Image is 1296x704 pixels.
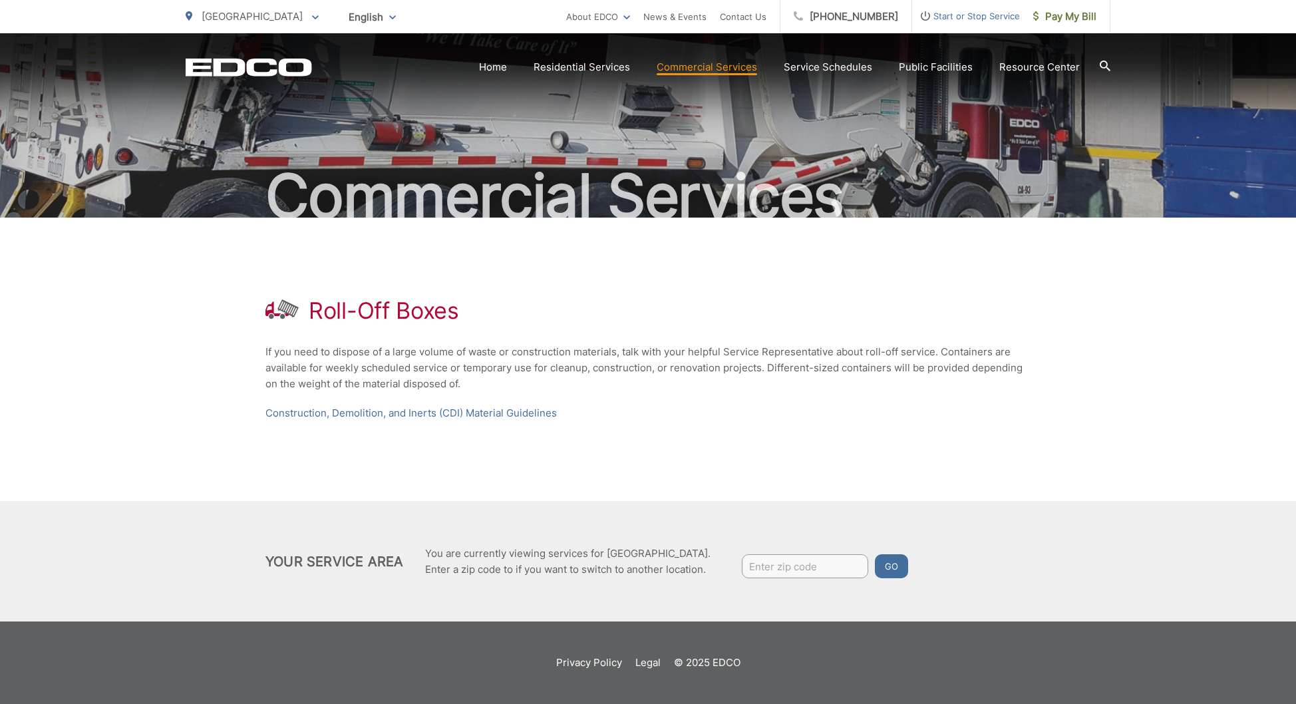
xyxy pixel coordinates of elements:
span: [GEOGRAPHIC_DATA] [202,10,303,23]
span: English [339,5,406,29]
input: Enter zip code [742,554,868,578]
a: News & Events [643,9,707,25]
a: Service Schedules [784,59,872,75]
span: Pay My Bill [1033,9,1096,25]
a: Residential Services [534,59,630,75]
a: Contact Us [720,9,766,25]
p: If you need to dispose of a large volume of waste or construction materials, talk with your helpf... [265,344,1031,392]
a: EDCD logo. Return to the homepage. [186,58,312,77]
a: Home [479,59,507,75]
a: Construction, Demolition, and Inerts (CDI) Material Guidelines [265,405,557,421]
a: Privacy Policy [556,655,622,671]
a: Resource Center [999,59,1080,75]
p: © 2025 EDCO [674,655,740,671]
button: Go [875,554,908,578]
h2: Commercial Services [186,163,1110,230]
a: About EDCO [566,9,630,25]
a: Legal [635,655,661,671]
p: You are currently viewing services for [GEOGRAPHIC_DATA]. Enter a zip code to if you want to swit... [425,546,711,578]
h2: Your Service Area [265,554,403,570]
a: Public Facilities [899,59,973,75]
h1: Roll-Off Boxes [309,297,459,324]
a: Commercial Services [657,59,757,75]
